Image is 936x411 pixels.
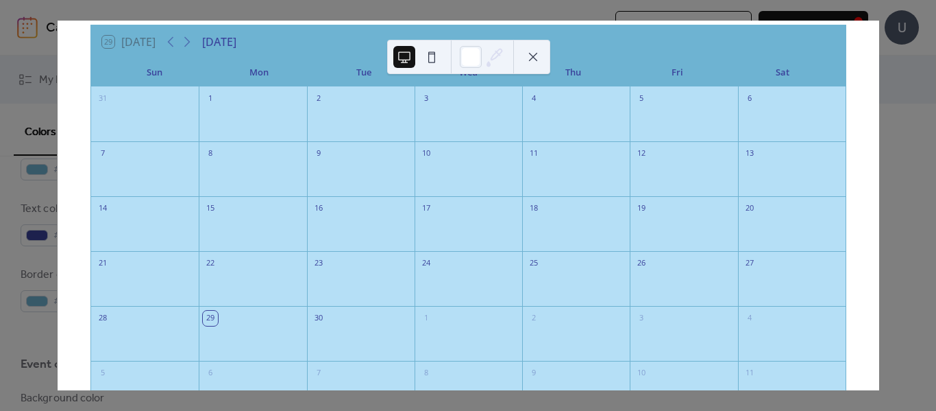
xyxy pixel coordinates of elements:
[742,146,757,161] div: 13
[634,201,649,216] div: 19
[526,201,541,216] div: 18
[742,256,757,271] div: 27
[526,256,541,271] div: 25
[95,146,110,161] div: 7
[526,91,541,106] div: 4
[419,311,434,326] div: 1
[634,91,649,106] div: 5
[634,146,649,161] div: 12
[311,201,326,216] div: 16
[419,256,434,271] div: 24
[626,59,730,86] div: Fri
[742,201,757,216] div: 20
[419,146,434,161] div: 10
[95,311,110,326] div: 28
[203,311,218,326] div: 29
[634,311,649,326] div: 3
[526,311,541,326] div: 2
[311,311,326,326] div: 30
[311,256,326,271] div: 23
[95,91,110,106] div: 31
[311,59,416,86] div: Tue
[521,59,626,86] div: Thu
[526,146,541,161] div: 11
[311,91,326,106] div: 2
[102,59,207,86] div: Sun
[203,366,218,381] div: 6
[207,59,312,86] div: Mon
[95,366,110,381] div: 5
[203,256,218,271] div: 22
[634,256,649,271] div: 26
[742,366,757,381] div: 11
[95,256,110,271] div: 21
[742,311,757,326] div: 4
[311,366,326,381] div: 7
[203,91,218,106] div: 1
[526,366,541,381] div: 9
[95,201,110,216] div: 14
[742,91,757,106] div: 6
[419,91,434,106] div: 3
[634,366,649,381] div: 10
[730,59,835,86] div: Sat
[419,201,434,216] div: 17
[419,366,434,381] div: 8
[203,201,218,216] div: 15
[311,146,326,161] div: 9
[203,146,218,161] div: 8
